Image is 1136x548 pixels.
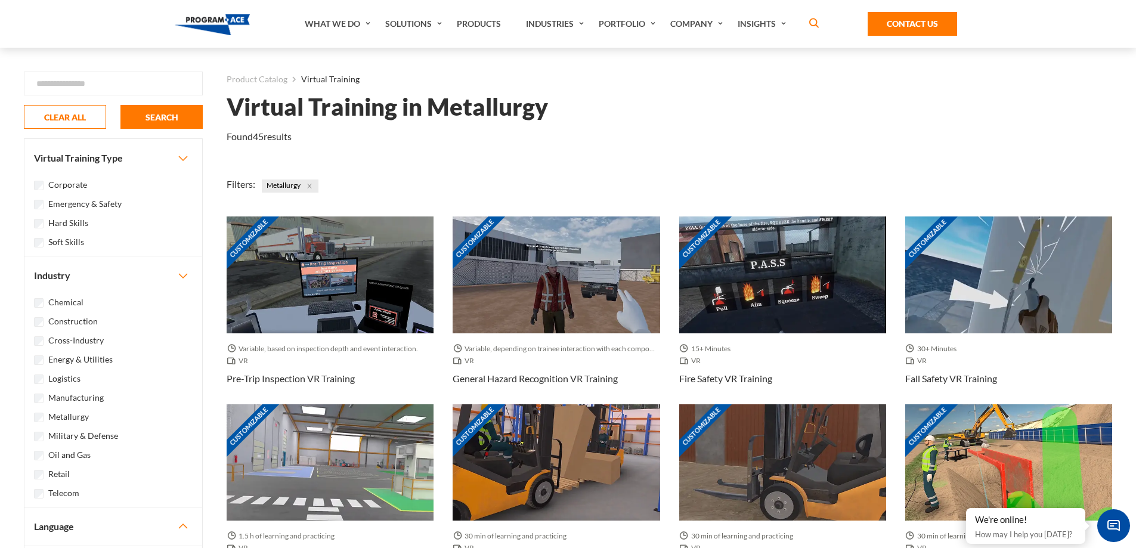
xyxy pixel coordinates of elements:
label: Soft Skills [48,236,84,249]
a: Contact Us [868,12,957,36]
span: Chat Widget [1097,509,1130,542]
span: Variable, depending on trainee interaction with each component. [453,343,660,355]
h3: Fire Safety VR Training [679,371,772,386]
button: Virtual Training Type [24,139,202,177]
img: Program-Ace [175,14,250,35]
span: Metallurgy [262,179,318,193]
h1: Virtual Training in Metallurgy [227,97,548,117]
div: We're online! [975,514,1076,526]
label: Military & Defense [48,429,118,442]
p: Found results [227,129,292,144]
h3: Pre-Trip Inspection VR Training [227,371,355,386]
input: Metallurgy [34,413,44,422]
input: Military & Defense [34,432,44,441]
a: Customizable Thumbnail - Fire Safety VR Training 15+ Minutes VR Fire Safety VR Training [679,216,886,404]
span: VR [679,355,705,367]
li: Virtual Training [287,72,360,87]
h3: General Hazard Recognition VR Training [453,371,618,386]
nav: breadcrumb [227,72,1112,87]
span: Filters: [227,178,255,190]
input: Hard Skills [34,219,44,228]
button: CLEAR ALL [24,105,106,129]
input: Corporate [34,181,44,190]
span: 1.5 h of learning and practicing [227,530,339,542]
input: Construction [34,317,44,327]
input: Retail [34,470,44,479]
a: Customizable Thumbnail - General Hazard Recognition VR Training Variable, depending on trainee in... [453,216,660,404]
input: Logistics [34,374,44,384]
input: Energy & Utilities [34,355,44,365]
span: VR [227,355,253,367]
span: 30 min of learning and practicing [905,530,1024,542]
input: Chemical [34,298,44,308]
label: Telecom [48,487,79,500]
label: Corporate [48,178,87,191]
h3: Fall Safety VR Training [905,371,997,386]
label: Cross-Industry [48,334,104,347]
label: Hard Skills [48,216,88,230]
input: Cross-Industry [34,336,44,346]
input: Oil and Gas [34,451,44,460]
a: Customizable Thumbnail - Fall Safety VR Training 30+ Minutes VR Fall Safety VR Training [905,216,1112,404]
a: Customizable Thumbnail - Pre-Trip Inspection VR Training Variable, based on inspection depth and ... [227,216,434,404]
span: VR [453,355,479,367]
span: 30+ Minutes [905,343,961,355]
label: Energy & Utilities [48,353,113,366]
label: Logistics [48,372,81,385]
label: Chemical [48,296,83,309]
input: Emergency & Safety [34,200,44,209]
a: Product Catalog [227,72,287,87]
button: Close [303,179,316,193]
span: Variable, based on inspection depth and event interaction. [227,343,423,355]
button: Language [24,507,202,546]
input: Manufacturing [34,394,44,403]
span: 30 min of learning and practicing [453,530,571,542]
span: 15+ Minutes [679,343,735,355]
input: Telecom [34,489,44,499]
p: How may I help you [DATE]? [975,527,1076,541]
span: VR [905,355,931,367]
label: Emergency & Safety [48,197,122,210]
input: Soft Skills [34,238,44,247]
em: 45 [253,131,264,142]
button: Industry [24,256,202,295]
label: Metallurgy [48,410,89,423]
label: Retail [48,467,70,481]
label: Oil and Gas [48,448,91,462]
label: Construction [48,315,98,328]
label: Manufacturing [48,391,104,404]
span: 30 min of learning and practicing [679,530,798,542]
